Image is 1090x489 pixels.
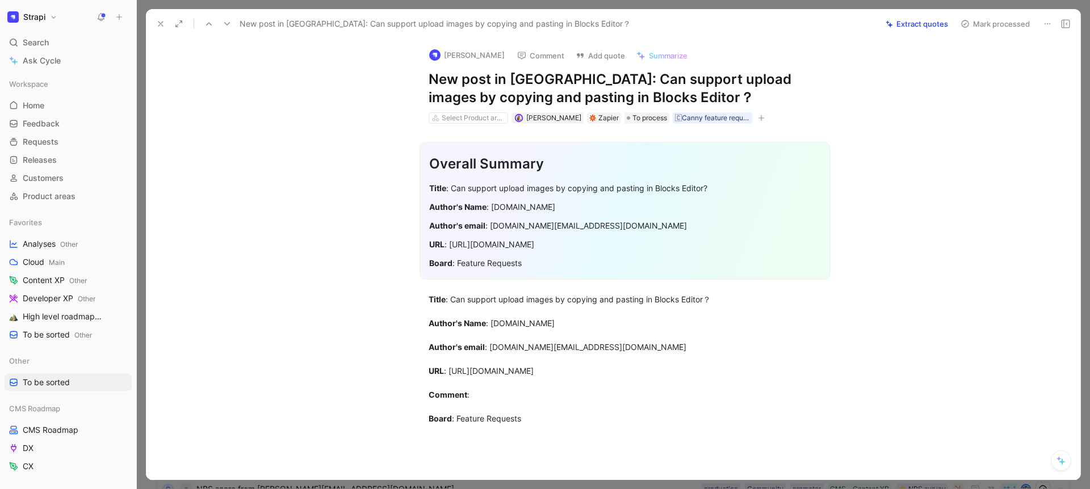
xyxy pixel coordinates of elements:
button: Mark processed [955,16,1035,32]
img: logo [429,49,441,61]
a: Ask Cycle [5,52,132,69]
a: To be sortedOther [5,326,132,343]
strong: Board [429,414,452,423]
a: Feedback [5,115,132,132]
div: Search [5,34,132,51]
button: View actions [116,275,127,286]
a: Home [5,97,132,114]
div: OtherTo be sorted [5,352,132,391]
strong: Comment [429,390,467,399]
span: Workspace [9,78,48,90]
a: CloudMain [5,254,132,271]
strong: URL [429,239,445,249]
a: Developer XPOther [5,290,132,307]
strong: Title [429,183,446,193]
div: : [DOMAIN_NAME][EMAIL_ADDRESS][DOMAIN_NAME] [429,220,821,231]
a: To be sorted [5,374,132,391]
div: : Feature Requests [429,257,821,269]
div: To process [624,112,669,124]
div: Overall Summary [429,154,821,174]
span: Analyses [23,238,78,250]
span: Other [9,355,30,366]
span: DX [23,442,33,454]
strong: Author's Name [429,202,487,212]
a: CX [5,458,132,475]
div: : [DOMAIN_NAME] [429,201,821,213]
a: CMS Roadmap [5,421,132,439]
a: ⛰️High level roadmapOther [5,308,132,325]
a: Customers [5,170,132,187]
a: Product areas [5,188,132,205]
strong: Author's email [429,221,485,230]
a: DX [5,440,132,457]
span: Other [74,331,92,339]
img: Strapi [7,11,19,23]
div: 🇨Canny feature request [675,112,750,124]
div: : [URL][DOMAIN_NAME] [429,238,821,250]
span: New post in [GEOGRAPHIC_DATA]: Can support upload images by copying and pasting in Blocks Editor？ [240,17,631,31]
span: Requests [23,136,58,147]
div: : Can support upload images by copying and pasting in Blocks Editor? [429,182,821,194]
button: View actions [119,311,130,322]
span: [PERSON_NAME] [526,113,581,122]
button: StrapiStrapi [5,9,60,25]
button: View actions [116,424,127,436]
button: Extract quotes [881,16,953,32]
button: View actions [116,293,127,304]
button: View actions [116,377,127,388]
span: Other [60,240,78,248]
button: View actions [116,329,127,340]
span: Search [23,36,49,49]
span: To be sorted [23,377,70,388]
div: Favorites [5,214,132,231]
span: Ask Cycle [23,54,61,68]
span: Feedback [23,118,60,129]
span: CMS Roadmap [23,424,78,436]
span: Home [23,100,44,111]
span: To be sorted [23,329,92,341]
strong: Board [429,258,452,268]
span: Cloud [23,256,65,268]
img: ⛰️ [9,312,18,321]
img: avatar [515,115,522,121]
span: CX [23,461,33,472]
button: View actions [116,461,127,472]
span: Developer XP [23,293,95,305]
div: CMS RoadmapCMS RoadmapDXCX [5,400,132,475]
span: Other [78,294,95,303]
span: Customers [23,172,64,184]
strong: Author's email [429,342,485,352]
a: Content XPOther [5,272,132,289]
button: Comment [512,48,569,64]
button: View actions [116,442,127,454]
span: Product areas [23,191,76,202]
a: Releases [5,151,132,168]
button: View actions [116,238,127,250]
div: Workspace [5,75,132,92]
h1: New post in [GEOGRAPHIC_DATA]: Can support upload images by copying and pasting in Blocks Editor？ [429,70,821,107]
div: CMS Roadmap [5,400,132,417]
div: : Can support upload images by copying and pasting in Blocks Editor？ : [DOMAIN_NAME] : [DOMAIN_NA... [429,293,821,436]
button: ⛰️ [7,310,20,323]
div: Select Product areas [442,112,505,124]
span: Summarize [649,50,687,61]
button: logo[PERSON_NAME] [424,47,510,64]
button: Summarize [631,48,693,64]
span: Main [49,258,65,267]
strong: Author's Name [429,318,486,328]
a: AnalysesOther [5,235,132,252]
span: Releases [23,154,57,166]
div: Zapier [598,112,619,124]
span: CMS Roadmap [9,403,60,414]
h1: Strapi [23,12,45,22]
strong: URL [429,366,444,376]
button: Add quote [571,48,630,64]
a: Requests [5,133,132,150]
div: Other [5,352,132,369]
span: High level roadmap [23,311,105,323]
span: To process [632,112,667,124]
span: Favorites [9,217,42,228]
strong: Title [429,294,446,304]
span: Other [69,276,87,285]
span: Content XP [23,275,87,286]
